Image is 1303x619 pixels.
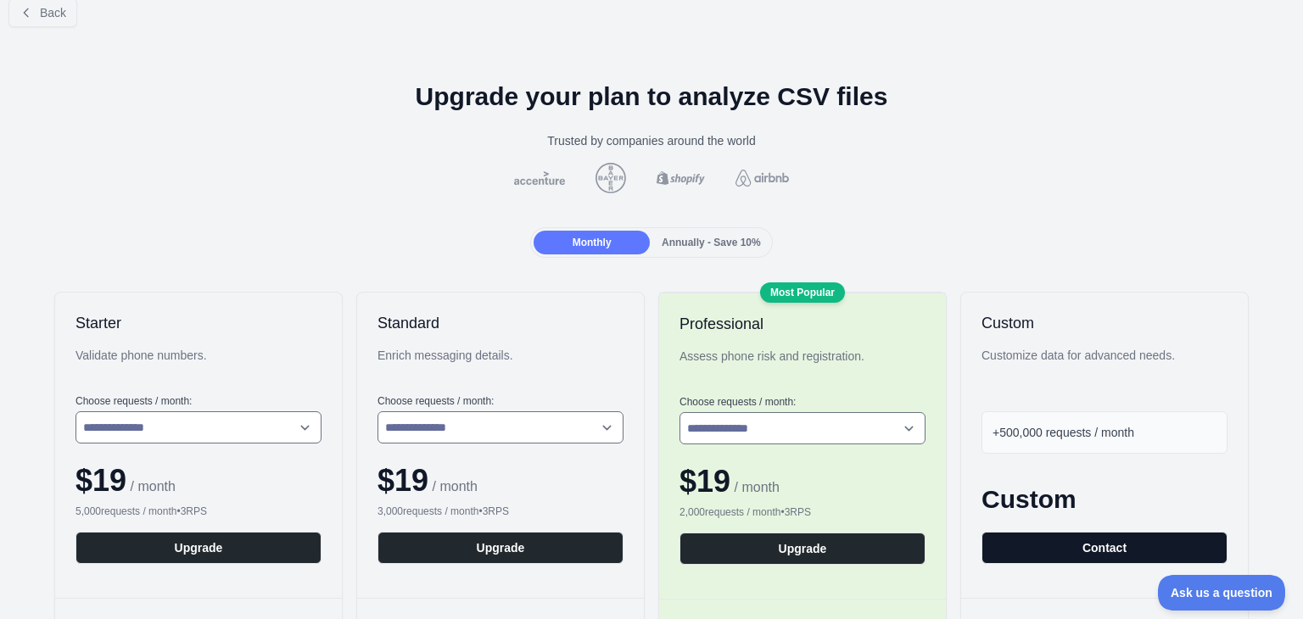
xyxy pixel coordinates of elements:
[679,348,926,382] div: Assess phone risk and registration.
[1158,575,1286,611] iframe: Toggle Customer Support
[377,313,624,333] h2: Standard
[760,282,845,303] div: Most Popular
[981,313,1228,333] h2: Custom
[679,314,926,334] h2: Professional
[377,347,624,381] div: Enrich messaging details.
[981,347,1228,381] div: Customize data for advanced needs.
